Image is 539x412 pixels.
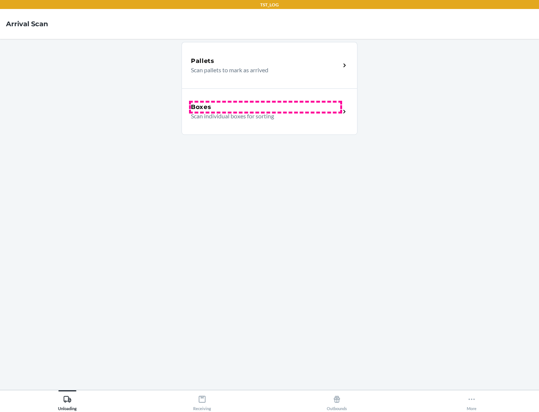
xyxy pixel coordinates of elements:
[6,19,48,29] h4: Arrival Scan
[191,112,334,121] p: Scan individual boxes for sorting
[182,88,357,135] a: BoxesScan individual boxes for sorting
[58,392,77,411] div: Unloading
[327,392,347,411] div: Outbounds
[182,42,357,88] a: PalletsScan pallets to mark as arrived
[269,390,404,411] button: Outbounds
[191,103,211,112] h5: Boxes
[260,1,279,8] p: TST_LOG
[191,66,334,75] p: Scan pallets to mark as arrived
[191,57,214,66] h5: Pallets
[193,392,211,411] div: Receiving
[467,392,476,411] div: More
[404,390,539,411] button: More
[135,390,269,411] button: Receiving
